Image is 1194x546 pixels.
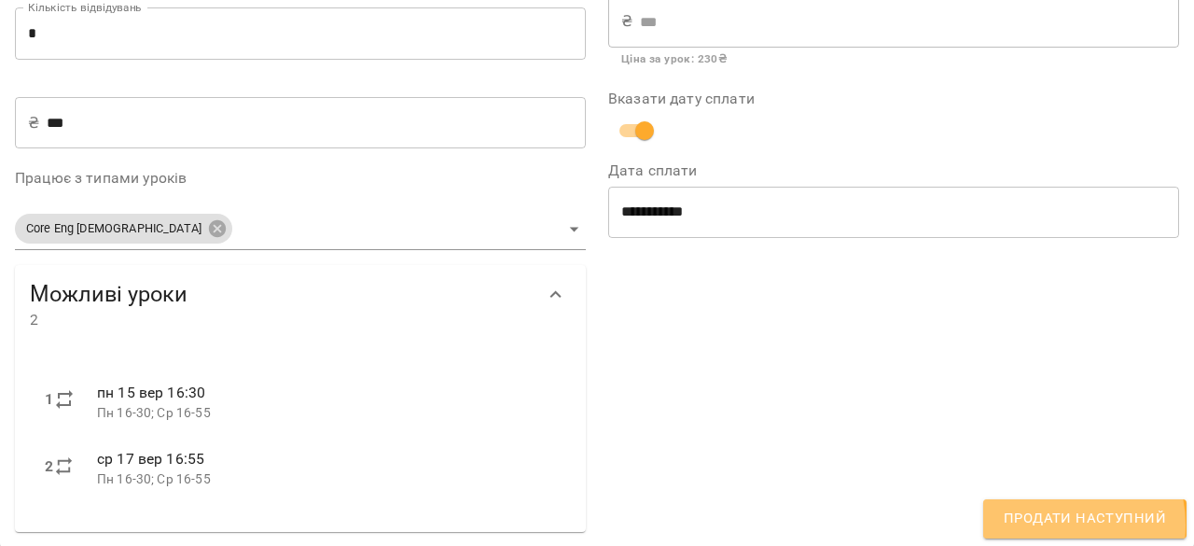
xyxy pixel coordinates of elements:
[983,499,1187,539] button: Продати наступний
[534,273,578,317] button: Show more
[28,112,39,134] p: ₴
[15,208,586,250] div: Core Eng [DEMOGRAPHIC_DATA]
[30,280,534,309] span: Можливі уроки
[15,220,213,238] span: Core Eng [DEMOGRAPHIC_DATA]
[97,470,556,489] p: Пн 16-30; Ср 16-55
[621,52,727,65] b: Ціна за урок : 230 ₴
[45,388,53,411] label: 1
[97,384,205,401] span: пн 15 вер 16:30
[608,163,1179,178] label: Дата сплати
[1004,507,1166,531] span: Продати наступний
[621,10,632,33] p: ₴
[97,450,204,468] span: ср 17 вер 16:55
[30,309,534,331] span: 2
[45,455,53,478] label: 2
[15,214,232,244] div: Core Eng [DEMOGRAPHIC_DATA]
[15,171,586,186] label: Працює з типами уроків
[608,91,1179,106] label: Вказати дату сплати
[97,404,556,423] p: Пн 16-30; Ср 16-55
